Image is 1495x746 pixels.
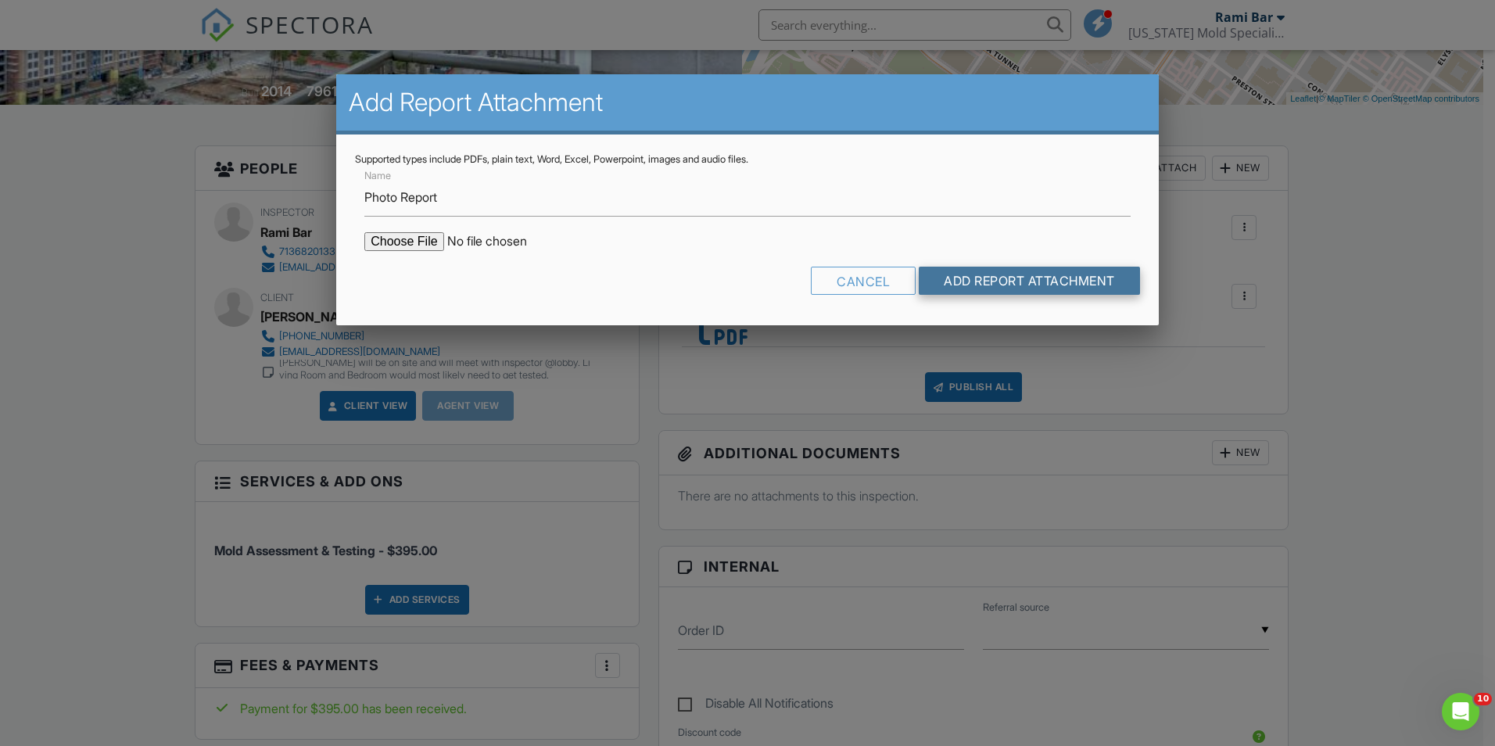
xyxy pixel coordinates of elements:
h2: Add Report Attachment [349,87,1146,118]
div: Cancel [811,267,916,295]
span: 10 [1474,693,1492,705]
iframe: Intercom live chat [1442,693,1479,730]
label: Name [364,169,391,183]
div: Supported types include PDFs, plain text, Word, Excel, Powerpoint, images and audio files. [355,153,1140,166]
input: Add Report Attachment [919,267,1140,295]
